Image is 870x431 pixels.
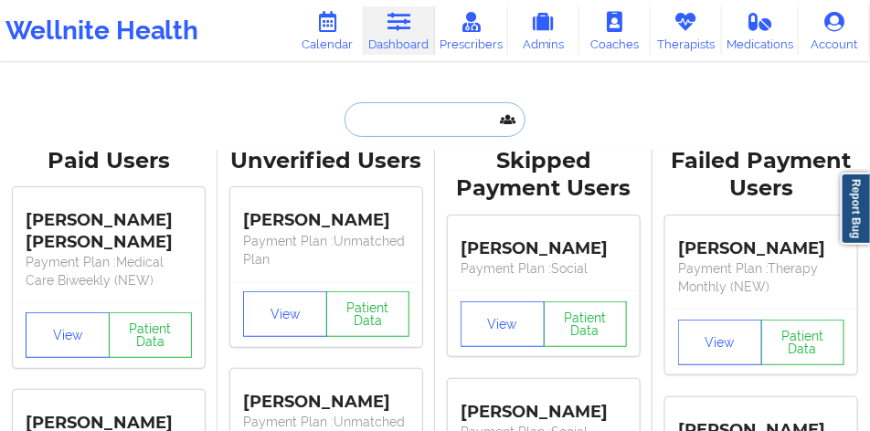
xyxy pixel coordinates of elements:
[722,6,799,55] a: Medications
[799,6,870,55] a: Account
[678,320,762,365] button: View
[678,259,844,296] p: Payment Plan : Therapy Monthly (NEW)
[678,225,844,259] div: [PERSON_NAME]
[508,6,579,55] a: Admins
[461,259,627,278] p: Payment Plan : Social
[665,147,857,204] div: Failed Payment Users
[435,6,508,55] a: Prescribers
[230,147,422,175] div: Unverified Users
[841,173,870,245] a: Report Bug
[461,388,627,423] div: [PERSON_NAME]
[579,6,651,55] a: Coaches
[761,320,845,365] button: Patient Data
[461,225,627,259] div: [PERSON_NAME]
[243,232,409,268] p: Payment Plan : Unmatched Plan
[26,197,192,253] div: [PERSON_NAME] [PERSON_NAME]
[243,291,327,337] button: View
[26,253,192,289] p: Payment Plan : Medical Care Biweekly (NEW)
[109,312,193,358] button: Patient Data
[461,301,545,347] button: View
[326,291,410,337] button: Patient Data
[364,6,435,55] a: Dashboard
[544,301,628,347] button: Patient Data
[651,6,722,55] a: Therapists
[448,147,640,204] div: Skipped Payment Users
[243,197,409,232] div: [PERSON_NAME]
[243,378,409,413] div: [PERSON_NAME]
[26,312,110,358] button: View
[292,6,364,55] a: Calendar
[13,147,205,175] div: Paid Users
